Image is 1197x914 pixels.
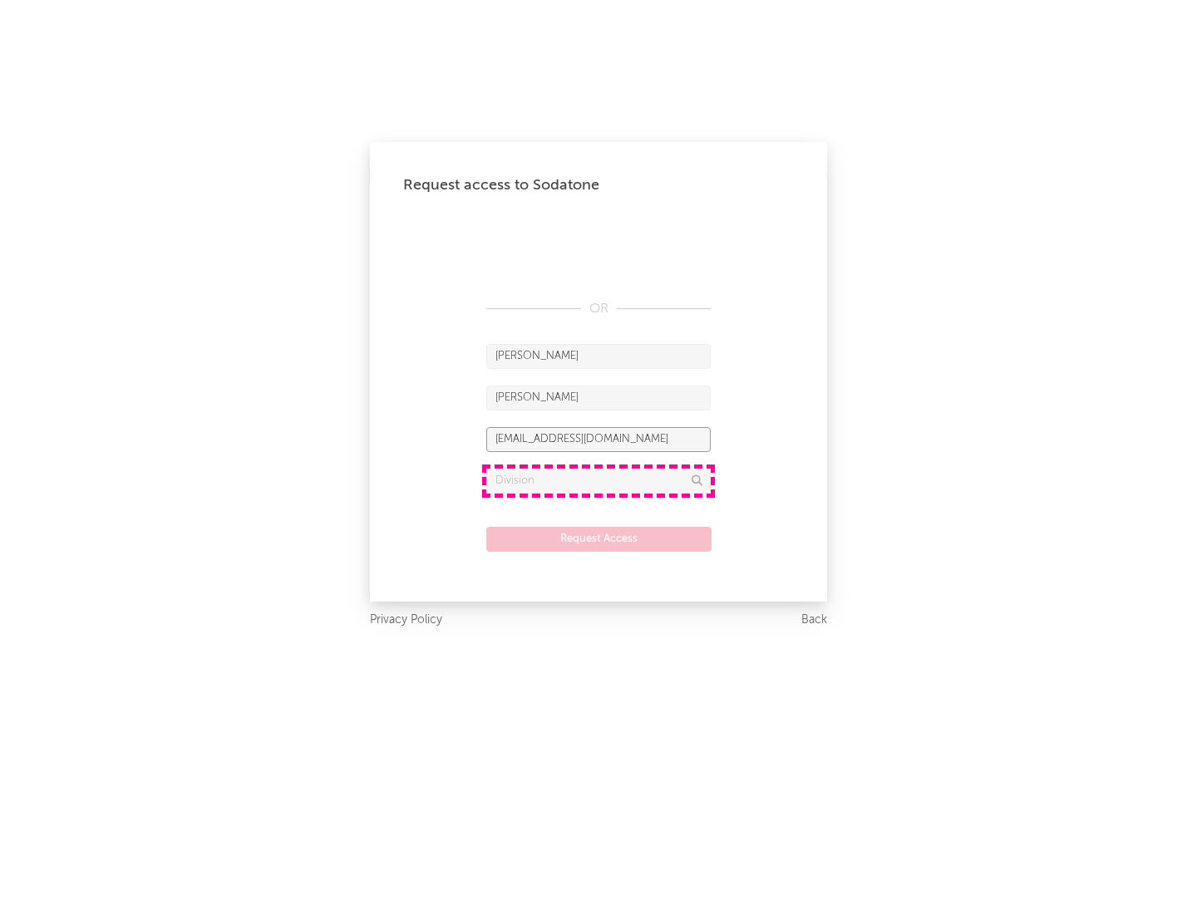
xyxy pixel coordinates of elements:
[486,299,711,319] div: OR
[801,610,827,631] a: Back
[370,610,442,631] a: Privacy Policy
[486,344,711,369] input: First Name
[486,386,711,410] input: Last Name
[403,175,794,195] div: Request access to Sodatone
[486,469,711,494] input: Division
[486,427,711,452] input: Email
[486,527,712,552] button: Request Access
